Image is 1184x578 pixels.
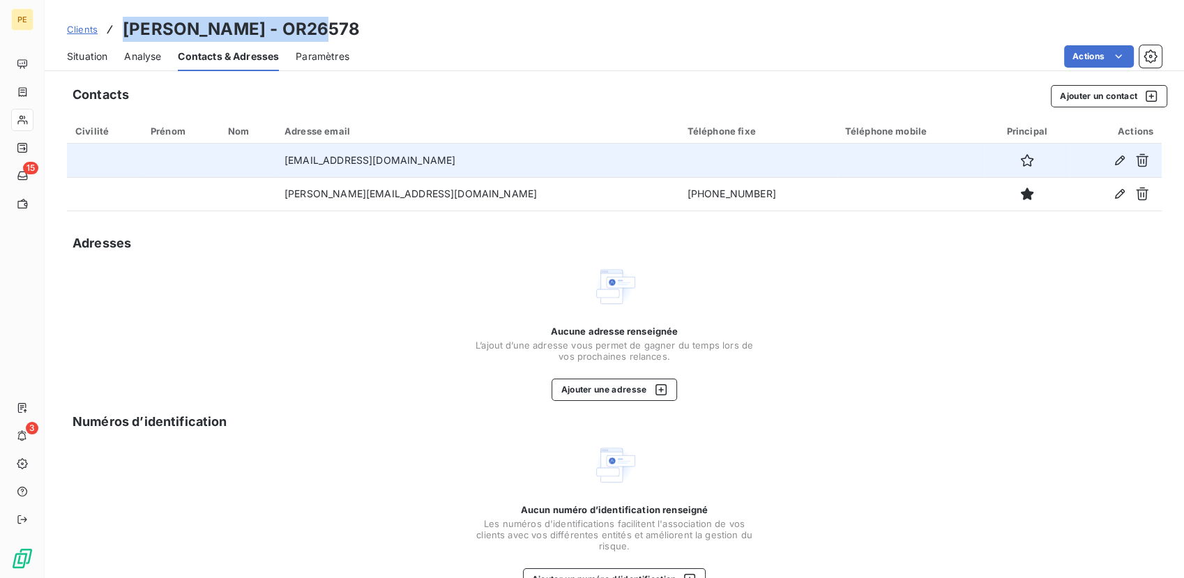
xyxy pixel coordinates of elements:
[679,177,837,211] td: [PHONE_NUMBER]
[178,50,279,63] span: Contacts & Adresses
[992,126,1061,137] div: Principal
[475,518,754,552] span: Les numéros d'identifications facilitent l'association de vos clients avec vos différentes entité...
[688,126,828,137] div: Téléphone fixe
[521,504,708,515] span: Aucun numéro d’identification renseigné
[551,326,678,337] span: Aucune adresse renseignée
[296,50,349,63] span: Paramètres
[11,547,33,570] img: Logo LeanPay
[151,126,211,137] div: Prénom
[67,22,98,36] a: Clients
[11,8,33,31] div: PE
[845,126,976,137] div: Téléphone mobile
[228,126,268,137] div: Nom
[73,85,129,105] h5: Contacts
[73,234,131,253] h5: Adresses
[67,50,107,63] span: Situation
[1137,531,1170,564] iframe: Intercom live chat
[284,126,671,137] div: Adresse email
[475,340,754,362] span: L’ajout d’une adresse vous permet de gagner du temps lors de vos prochaines relances.
[1064,45,1134,68] button: Actions
[75,126,134,137] div: Civilité
[276,177,679,211] td: [PERSON_NAME][EMAIL_ADDRESS][DOMAIN_NAME]
[123,17,360,42] h3: [PERSON_NAME] - OR26578
[1078,126,1153,137] div: Actions
[592,443,637,487] img: Empty state
[1051,85,1167,107] button: Ajouter un contact
[276,144,679,177] td: [EMAIL_ADDRESS][DOMAIN_NAME]
[23,162,38,174] span: 15
[124,50,161,63] span: Analyse
[73,412,227,432] h5: Numéros d’identification
[552,379,676,401] button: Ajouter une adresse
[592,264,637,309] img: Empty state
[67,24,98,35] span: Clients
[26,422,38,434] span: 3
